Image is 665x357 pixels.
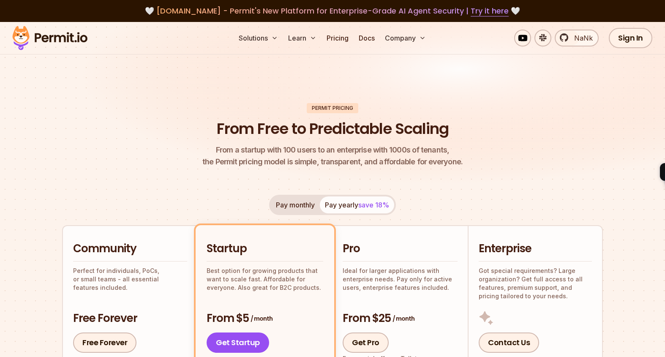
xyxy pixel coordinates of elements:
a: Sign In [609,28,652,48]
a: Get Startup [207,332,269,353]
h3: Free Forever [73,311,187,326]
p: Best option for growing products that want to scale fast. Affordable for everyone. Also great for... [207,267,323,292]
p: Perfect for individuals, PoCs, or small teams - all essential features included. [73,267,187,292]
button: Company [382,30,429,46]
div: Permit Pricing [307,103,358,113]
a: Contact Us [479,332,539,353]
a: Pricing [323,30,352,46]
button: Pay monthly [271,196,320,213]
h2: Enterprise [479,241,592,256]
a: Try it here [471,5,509,16]
p: Got special requirements? Large organization? Get full access to all features, premium support, a... [479,267,592,300]
a: NaNk [555,30,599,46]
button: Learn [285,30,320,46]
span: / month [392,314,414,323]
span: NaNk [569,33,593,43]
h3: From $5 [207,311,323,326]
div: 🤍 🤍 [20,5,645,17]
a: Get Pro [343,332,389,353]
h2: Community [73,241,187,256]
p: the Permit pricing model is simple, transparent, and affordable for everyone. [202,144,463,168]
span: / month [251,314,273,323]
span: [DOMAIN_NAME] - Permit's New Platform for Enterprise-Grade AI Agent Security | [156,5,509,16]
h2: Startup [207,241,323,256]
h1: From Free to Predictable Scaling [217,118,449,139]
a: Free Forever [73,332,136,353]
button: Solutions [235,30,281,46]
span: From a startup with 100 users to an enterprise with 1000s of tenants, [202,144,463,156]
img: Permit logo [8,24,91,52]
a: Docs [355,30,378,46]
h2: Pro [343,241,458,256]
p: Ideal for larger applications with enterprise needs. Pay only for active users, enterprise featur... [343,267,458,292]
h3: From $25 [343,311,458,326]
